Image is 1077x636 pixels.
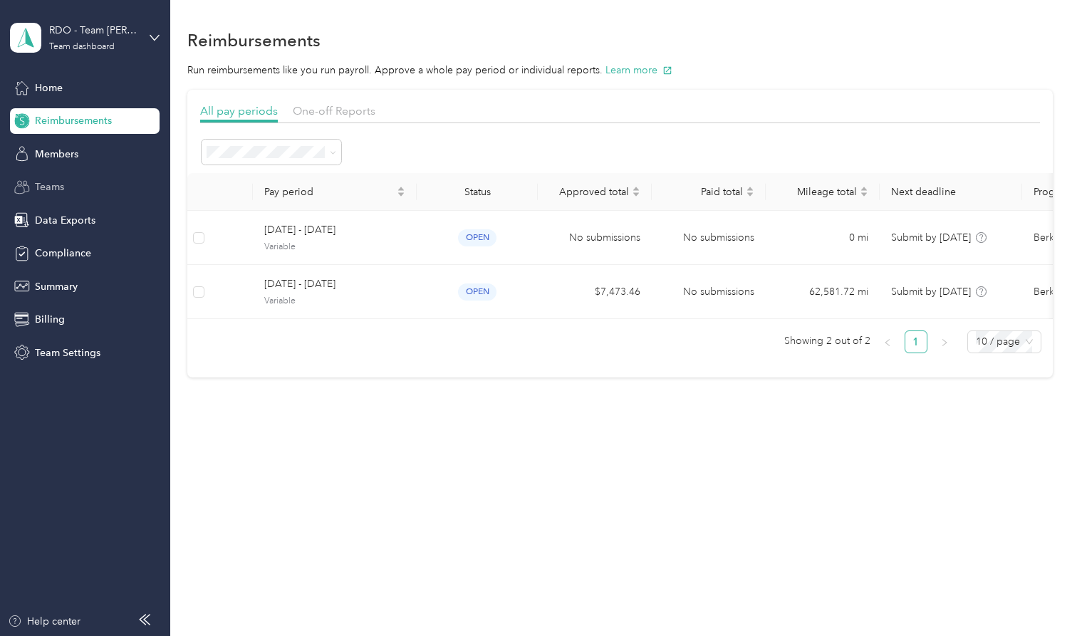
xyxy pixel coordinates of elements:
[746,184,754,193] span: caret-up
[397,184,405,193] span: caret-up
[766,211,880,265] td: 0 mi
[632,184,640,193] span: caret-up
[766,173,880,211] th: Mileage total
[293,104,375,118] span: One-off Reports
[891,286,971,298] span: Submit by [DATE]
[264,276,405,292] span: [DATE] - [DATE]
[905,331,927,353] a: 1
[538,173,652,211] th: Approved total
[35,279,78,294] span: Summary
[933,330,956,353] button: right
[264,222,405,238] span: [DATE] - [DATE]
[860,184,868,193] span: caret-up
[652,211,766,265] td: No submissions
[264,186,394,198] span: Pay period
[860,190,868,199] span: caret-down
[883,338,892,347] span: left
[933,330,956,353] li: Next Page
[746,190,754,199] span: caret-down
[253,173,417,211] th: Pay period
[605,63,672,78] button: Learn more
[967,330,1041,353] div: Page Size
[940,338,949,347] span: right
[538,211,652,265] td: No submissions
[891,231,971,244] span: Submit by [DATE]
[663,186,743,198] span: Paid total
[538,265,652,319] td: $7,473.46
[876,330,899,353] li: Previous Page
[876,330,899,353] button: left
[49,43,115,51] div: Team dashboard
[49,23,138,38] div: RDO - Team [PERSON_NAME]
[652,265,766,319] td: No submissions
[784,330,870,352] span: Showing 2 out of 2
[264,241,405,254] span: Variable
[458,283,496,300] span: open
[777,186,857,198] span: Mileage total
[976,331,1033,353] span: 10 / page
[8,614,80,629] button: Help center
[35,113,112,128] span: Reimbursements
[997,556,1077,636] iframe: Everlance-gr Chat Button Frame
[880,173,1022,211] th: Next deadline
[35,213,95,228] span: Data Exports
[35,80,63,95] span: Home
[187,63,1052,78] p: Run reimbursements like you run payroll. Approve a whole pay period or individual reports.
[397,190,405,199] span: caret-down
[652,173,766,211] th: Paid total
[35,345,100,360] span: Team Settings
[905,330,927,353] li: 1
[35,246,91,261] span: Compliance
[200,104,278,118] span: All pay periods
[35,312,65,327] span: Billing
[35,147,78,162] span: Members
[766,265,880,319] td: 62,581.72 mi
[632,190,640,199] span: caret-down
[35,179,64,194] span: Teams
[458,229,496,246] span: open
[549,186,629,198] span: Approved total
[187,33,321,48] h1: Reimbursements
[264,295,405,308] span: Variable
[428,186,526,198] div: Status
